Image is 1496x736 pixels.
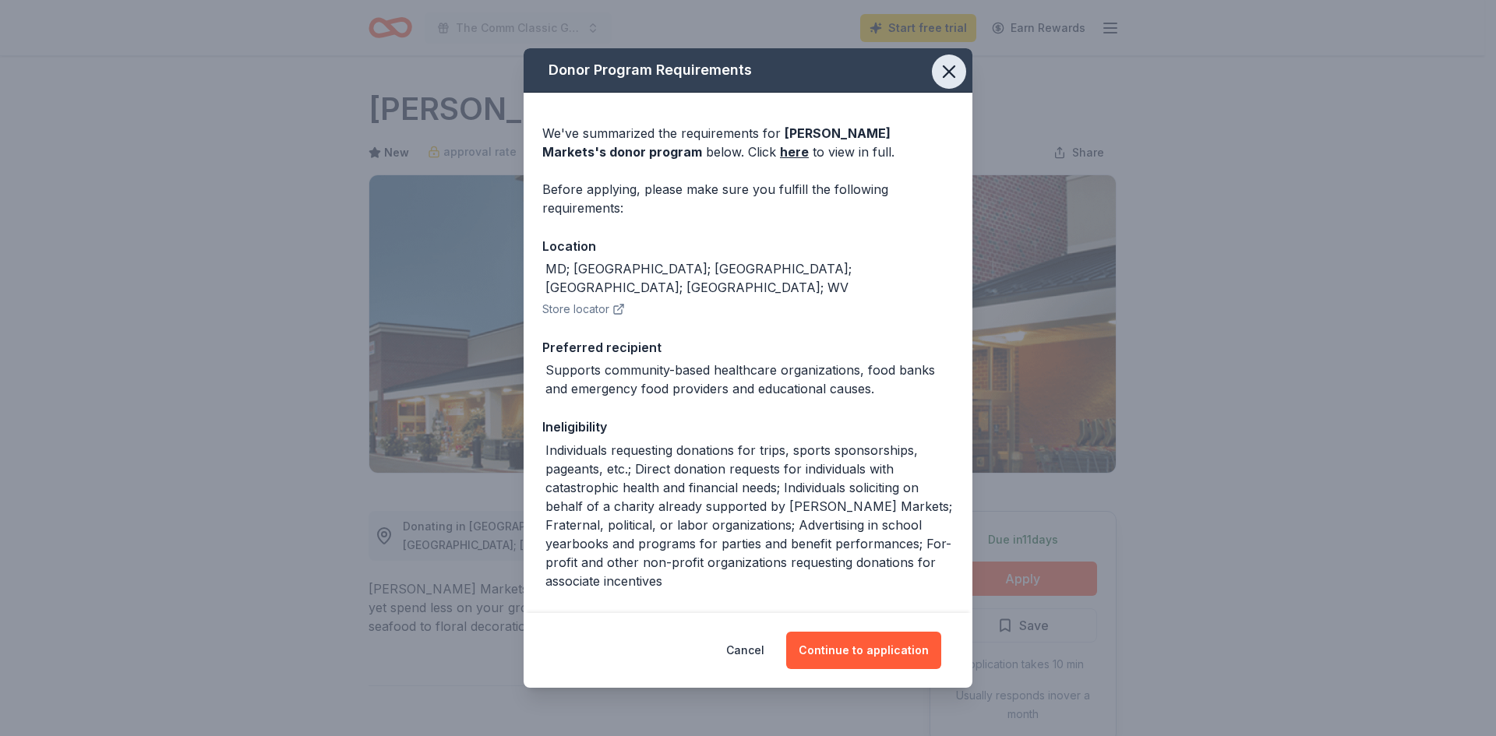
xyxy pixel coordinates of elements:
div: Preferred recipient [542,337,954,357]
div: Legal [542,609,954,629]
div: We've summarized the requirements for below. Click to view in full. [542,124,954,161]
div: Supports community-based healthcare organizations, food banks and emergency food providers and ed... [545,361,954,398]
div: Before applying, please make sure you fulfill the following requirements: [542,180,954,217]
a: here [780,143,809,161]
div: Individuals requesting donations for trips, sports sponsorships, pageants, etc.; Direct donation ... [545,441,954,590]
div: Location [542,236,954,256]
div: MD; [GEOGRAPHIC_DATA]; [GEOGRAPHIC_DATA]; [GEOGRAPHIC_DATA]; [GEOGRAPHIC_DATA]; WV [545,259,954,297]
button: Cancel [726,632,764,669]
div: Donor Program Requirements [524,48,972,93]
button: Continue to application [786,632,941,669]
div: Ineligibility [542,417,954,437]
button: Store locator [542,300,625,319]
